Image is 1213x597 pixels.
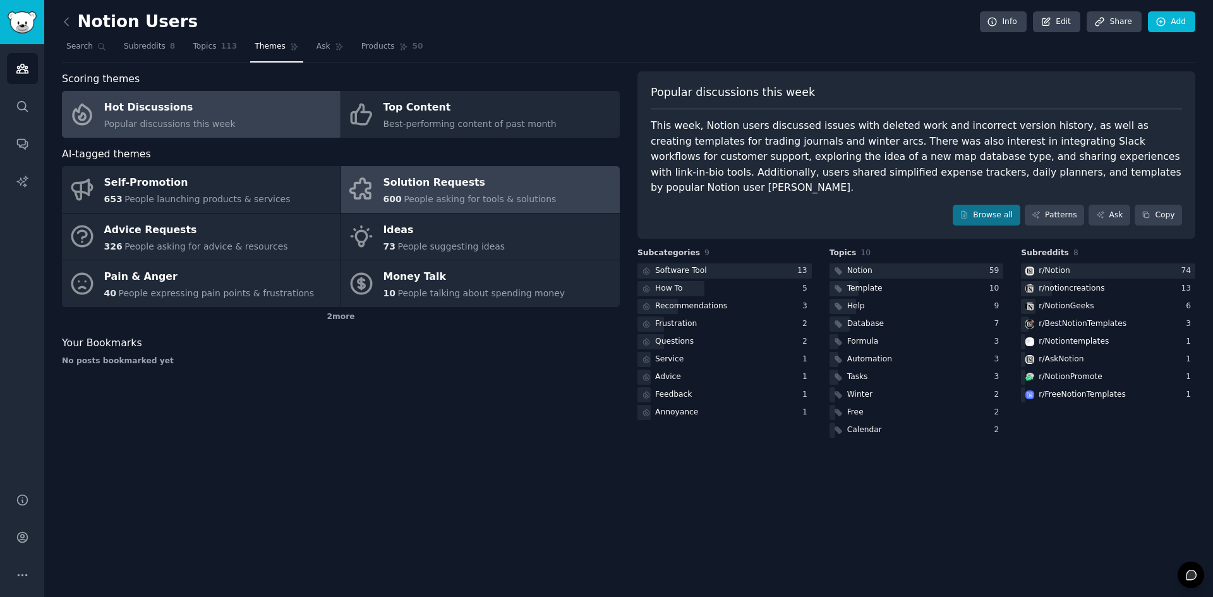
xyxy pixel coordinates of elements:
div: 5 [802,283,812,294]
div: Template [847,283,883,294]
div: Hot Discussions [104,98,236,118]
span: People suggesting ideas [397,241,505,251]
span: 8 [1073,248,1078,257]
a: Free2 [830,405,1004,421]
span: 40 [104,288,116,298]
span: Best-performing content of past month [383,119,557,129]
a: Advice Requests326People asking for advice & resources [62,214,341,260]
div: Annoyance [655,407,698,418]
a: Recommendations3 [637,299,812,315]
a: Patterns [1025,205,1084,226]
div: Solution Requests [383,173,557,193]
span: People asking for advice & resources [124,241,287,251]
span: AI-tagged themes [62,147,151,162]
div: Top Content [383,98,557,118]
a: Ideas73People suggesting ideas [341,214,620,260]
div: 3 [1186,318,1195,330]
a: Topics113 [188,37,241,63]
div: Tasks [847,371,868,383]
img: GummySearch logo [8,11,37,33]
span: 9 [704,248,709,257]
div: 1 [802,389,812,401]
div: 1 [1186,354,1195,365]
a: Frustration2 [637,317,812,332]
div: 74 [1181,265,1195,277]
span: People launching products & services [124,194,290,204]
div: No posts bookmarked yet [62,356,620,367]
div: Calendar [847,425,882,436]
a: Feedback1 [637,387,812,403]
a: Notion59 [830,263,1004,279]
a: Ask [312,37,348,63]
div: 10 [989,283,1004,294]
img: FreeNotionTemplates [1025,390,1034,399]
div: 13 [1181,283,1195,294]
div: 1 [1186,336,1195,347]
a: Subreddits8 [119,37,179,63]
a: Help9 [830,299,1004,315]
a: Hot DiscussionsPopular discussions this week [62,91,341,138]
div: Self-Promotion [104,173,291,193]
span: 73 [383,241,395,251]
div: r/ Notiontemplates [1039,336,1109,347]
div: Automation [847,354,892,365]
div: How To [655,283,683,294]
div: 3 [994,371,1004,383]
div: 3 [802,301,812,312]
div: 3 [994,354,1004,365]
img: Notion [1025,267,1034,275]
div: Free [847,407,864,418]
a: Automation3 [830,352,1004,368]
span: 50 [413,41,423,52]
div: Help [847,301,865,312]
a: Themes [250,37,303,63]
span: Themes [255,41,286,52]
div: 1 [802,407,812,418]
a: notioncreationsr/notioncreations13 [1021,281,1195,297]
span: 8 [170,41,176,52]
div: Advice [655,371,681,383]
div: 6 [1186,301,1195,312]
div: r/ AskNotion [1039,354,1083,365]
span: 10 [860,248,871,257]
div: Formula [847,336,879,347]
div: 2 [994,425,1004,436]
span: People expressing pain points & frustrations [118,288,314,298]
div: r/ FreeNotionTemplates [1039,389,1126,401]
span: Scoring themes [62,71,140,87]
div: Notion [847,265,872,277]
a: Annoyance1 [637,405,812,421]
div: 2 [802,336,812,347]
a: Template10 [830,281,1004,297]
a: Questions2 [637,334,812,350]
a: Notionr/Notion74 [1021,263,1195,279]
a: Winter2 [830,387,1004,403]
div: 1 [802,354,812,365]
a: Browse all [953,205,1020,226]
div: Database [847,318,884,330]
div: 13 [797,265,812,277]
a: Advice1 [637,370,812,385]
div: Feedback [655,389,692,401]
a: Calendar2 [830,423,1004,438]
span: Subreddits [1021,248,1069,259]
a: Money Talk10People talking about spending money [341,260,620,307]
div: 2 more [62,307,620,327]
a: Info [980,11,1027,33]
a: Solution Requests600People asking for tools & solutions [341,166,620,213]
span: 113 [221,41,238,52]
span: 600 [383,194,402,204]
span: 10 [383,288,395,298]
span: People talking about spending money [397,288,565,298]
span: Subcategories [637,248,700,259]
img: BestNotionTemplates [1025,320,1034,329]
a: BestNotionTemplatesr/BestNotionTemplates3 [1021,317,1195,332]
a: NotionGeeksr/NotionGeeks6 [1021,299,1195,315]
a: Pain & Anger40People expressing pain points & frustrations [62,260,341,307]
img: NotionGeeks [1025,302,1034,311]
div: 3 [994,336,1004,347]
span: Popular discussions this week [651,85,815,100]
div: Recommendations [655,301,727,312]
div: 2 [802,318,812,330]
span: Products [361,41,395,52]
